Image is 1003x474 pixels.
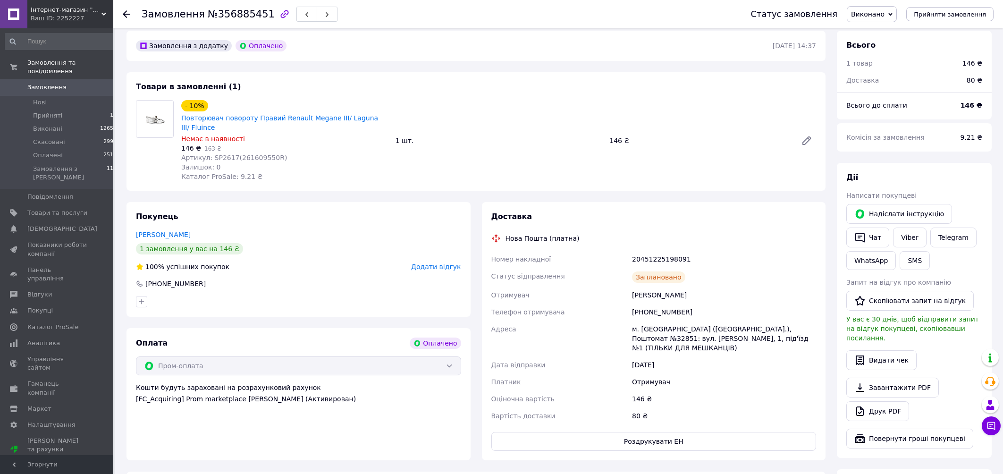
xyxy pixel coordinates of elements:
div: Кошти будуть зараховані на розрахунковий рахунок [136,383,461,404]
button: Чат [846,228,889,247]
span: Платник [491,378,521,386]
button: Скопіювати запит на відгук [846,291,974,311]
span: 9.21 ₴ [961,134,982,141]
span: Гаманець компанії [27,380,87,397]
span: Вартість доставки [491,412,556,420]
span: 100% [145,263,164,271]
span: Адреса [491,325,516,333]
span: Немає в наявності [181,135,245,143]
span: Показники роботи компанії [27,241,87,258]
span: Маркет [27,405,51,413]
span: Залишок: 0 [181,163,221,171]
span: 1 товар [846,59,873,67]
span: Всього [846,41,876,50]
span: [PERSON_NAME] та рахунки [27,437,87,463]
div: Отримувач [630,373,818,390]
a: Завантажити PDF [846,378,939,398]
div: Ваш ID: 2252227 [31,14,113,23]
div: [PHONE_NUMBER] [144,279,207,288]
span: Номер накладної [491,255,551,263]
span: У вас є 30 днів, щоб відправити запит на відгук покупцеві, скопіювавши посилання. [846,315,979,342]
button: Роздрукувати ЕН [491,432,817,451]
span: 2999 [103,138,117,146]
button: SMS [900,251,930,270]
div: [PERSON_NAME] [630,287,818,304]
span: Замовлення та повідомлення [27,59,113,76]
span: Доставка [491,212,532,221]
span: Інтернет-магазин "TopCar" [31,6,101,14]
div: м. [GEOGRAPHIC_DATA] ([GEOGRAPHIC_DATA].), Поштомат №32851: вул. [PERSON_NAME], 1, під'їзд №1 (ТІ... [630,321,818,356]
span: Виконано [851,10,885,18]
div: Нова Пошта (платна) [503,234,582,243]
button: Чат з покупцем [982,416,1001,435]
button: Надіслати інструкцію [846,204,952,224]
span: Нові [33,98,47,107]
div: Замовлення з додатку [136,40,232,51]
span: Замовлення з [PERSON_NAME] [33,165,107,182]
span: 12652 [100,125,117,133]
span: 2519 [103,151,117,160]
button: Повернути гроші покупцеві [846,429,973,449]
div: Оплачено [410,338,461,349]
div: Оплачено [236,40,287,51]
span: Дії [846,173,858,182]
span: Отримувач [491,291,530,299]
span: Каталог ProSale [27,323,78,331]
a: Telegram [930,228,977,247]
span: Товари в замовленні (1) [136,82,241,91]
span: Телефон отримувача [491,308,565,316]
span: Всього до сплати [846,102,907,109]
span: Скасовані [33,138,65,146]
button: Прийняти замовлення [906,7,994,21]
span: Аналітика [27,339,60,347]
span: Каталог ProSale: 9.21 ₴ [181,173,262,180]
span: Прийняти замовлення [914,11,986,18]
span: Комісія за замовлення [846,134,925,141]
span: Статус відправлення [491,272,565,280]
a: WhatsApp [846,251,896,270]
span: Покупці [27,306,53,315]
span: [DEMOGRAPHIC_DATA] [27,225,97,233]
span: Артикул: SP2617(261609550R) [181,154,287,161]
span: Товари та послуги [27,209,87,217]
div: - 10% [181,100,208,111]
div: Статус замовлення [750,9,837,19]
span: Налаштування [27,421,76,429]
b: 146 ₴ [961,102,982,109]
div: [DATE] [630,356,818,373]
a: Друк PDF [846,401,909,421]
span: Покупець [136,212,178,221]
div: Prom топ [27,454,87,462]
div: 146 ₴ [606,134,793,147]
div: 1 замовлення у вас на 146 ₴ [136,243,243,254]
a: Повторювач повороту Правий Renault Megane III/ Laguna III/ Fluince [181,114,378,131]
span: Запит на відгук про компанію [846,279,951,286]
span: №356885451 [208,8,275,20]
span: Оплата [136,339,168,347]
span: Панель управління [27,266,87,283]
input: Пошук [5,33,118,50]
span: Доставка [846,76,879,84]
span: Оціночна вартість [491,395,555,403]
span: Написати покупцеві [846,192,917,199]
span: Замовлення [142,8,205,20]
div: 80 ₴ [961,70,988,91]
div: [PHONE_NUMBER] [630,304,818,321]
span: 146 ₴ [181,144,201,152]
time: [DATE] 14:37 [773,42,816,50]
span: Виконані [33,125,62,133]
span: 163 ₴ [204,145,221,152]
a: Редагувати [797,131,816,150]
span: Замовлення [27,83,67,92]
span: Відгуки [27,290,52,299]
button: Видати чек [846,350,917,370]
div: 20451225198091 [630,251,818,268]
a: [PERSON_NAME] [136,231,191,238]
div: успішних покупок [136,262,229,271]
div: 146 ₴ [630,390,818,407]
div: [FC_Acquiring] Prom marketplace [PERSON_NAME] (Активирован) [136,394,461,404]
div: Заплановано [632,271,685,283]
div: 146 ₴ [962,59,982,68]
img: Повторювач повороту Правий Renault Megane III/ Laguna III/ Fluince [136,101,173,137]
div: 1 шт. [392,134,606,147]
